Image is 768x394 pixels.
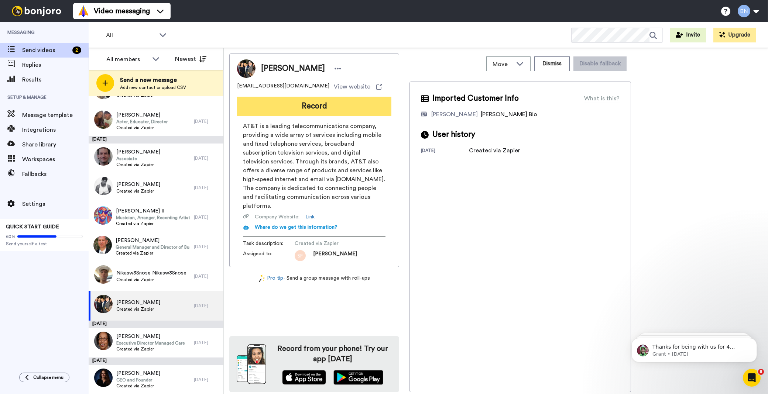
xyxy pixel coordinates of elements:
div: [DATE] [194,303,220,309]
span: Replies [22,61,89,69]
span: Move [493,60,512,69]
div: [DATE] [89,321,223,328]
span: Created via Zapier [116,221,190,227]
button: Collapse menu [19,373,69,382]
img: dfcb801d-8d5d-4929-9446-770968b196ea.jpg [93,236,112,254]
span: [PERSON_NAME] II [116,207,190,215]
img: Image of Qiana Feemster-Wright [237,59,256,78]
span: [PERSON_NAME] [116,148,160,156]
div: 2 [72,46,81,54]
span: Results [22,75,89,84]
span: [PERSON_NAME] [116,111,168,119]
img: appstore [282,370,326,385]
span: Associate [116,156,160,162]
img: 9d13cb81-7be2-42c4-a107-79034d33e983.jpg [94,295,113,313]
div: [DATE] [194,118,220,124]
span: 60% [6,234,16,239]
img: 0db64ec0-1231-4fbd-8687-24a0ee1956b0.jpg [94,369,113,387]
button: Newest [169,52,212,66]
div: All members [106,55,148,64]
span: Created via Zapier [116,125,168,131]
div: [DATE] [194,377,220,383]
span: Created via Zapier [116,188,160,194]
span: [EMAIL_ADDRESS][DOMAIN_NAME] [237,82,329,91]
span: Collapse menu [33,374,64,380]
span: Send yourself a test [6,241,83,247]
div: [DATE] [194,214,220,220]
img: sf.png [295,250,306,261]
div: What is this? [584,94,620,103]
span: [PERSON_NAME] [116,237,190,244]
span: [PERSON_NAME] [116,181,160,188]
span: 8 [758,369,764,375]
span: User history [432,129,475,140]
div: [DATE] [89,136,223,144]
img: magic-wand.svg [259,274,265,282]
div: [DATE] [194,273,220,279]
span: Company Website : [255,213,299,221]
span: Fallbacks [22,170,89,179]
button: Invite [670,28,706,42]
span: Created via Zapier [116,250,190,256]
span: Task description : [243,240,295,247]
div: [PERSON_NAME] [431,110,478,119]
div: - Send a group message with roll-ups [229,274,399,282]
span: Where do we get this information? [255,225,337,230]
img: vm-color.svg [78,5,89,17]
span: Created via Zapier [116,277,186,283]
span: Musician, Arranger, Recording Artist, Composer [116,215,190,221]
div: Created via Zapier [469,146,520,155]
div: [DATE] [194,155,220,161]
img: d5a562f7-902b-4007-8be7-19bd9e49d1b7.jpg [94,332,113,350]
img: a072b5bf-f6ea-4d35-b316-a0dad01ec39f.jpg [94,206,112,225]
a: View website [334,82,382,91]
span: Created via Zapier [116,162,160,167]
button: Upgrade [713,28,756,42]
iframe: Intercom notifications message [620,322,768,374]
div: [DATE] [194,185,220,191]
a: Link [305,213,315,221]
button: Disable fallback [573,56,627,71]
span: [PERSON_NAME] [261,63,325,74]
span: Created via Zapier [116,383,160,389]
span: All [106,31,155,40]
button: Record [237,97,391,116]
span: Nikasw3Snose Nikasw3Snose [116,269,186,277]
span: Settings [22,200,89,208]
span: General Manager and Director of Business Development [116,244,190,250]
div: [DATE] [194,340,220,346]
span: [PERSON_NAME] [116,370,160,377]
img: playstore [333,370,383,385]
img: download [237,344,266,384]
span: [PERSON_NAME] [116,299,160,306]
span: Created via Zapier [295,240,365,247]
span: Executive Director Managed Care [116,340,185,346]
span: Video messaging [94,6,150,16]
span: Send a new message [120,76,186,84]
span: AT&T is a leading telecommunications company, providing a wide array of services including mobile... [243,122,385,210]
span: Assigned to: [243,250,295,261]
span: Created via Zapier [116,346,185,352]
img: 7e7c9f7d-8e33-41a6-b477-20134c98018a.jpg [94,265,113,284]
span: [PERSON_NAME] [116,333,185,340]
span: Actor, Educator, Director [116,119,168,125]
span: Message template [22,111,89,120]
span: CEO and Founder [116,377,160,383]
div: [DATE] [194,244,220,250]
button: Dismiss [534,56,570,71]
span: Imported Customer Info [432,93,519,104]
h4: Record from your phone! Try our app [DATE] [274,343,392,364]
img: bj-logo-header-white.svg [9,6,64,16]
span: Integrations [22,125,89,134]
span: Share library [22,140,89,149]
span: Send videos [22,46,69,55]
a: Pro tip [259,274,283,282]
span: Created via Zapier [116,306,160,312]
span: [PERSON_NAME] Bio [481,111,537,117]
iframe: Intercom live chat [743,369,761,387]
